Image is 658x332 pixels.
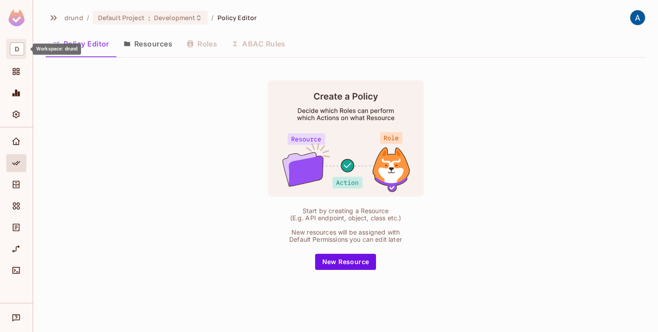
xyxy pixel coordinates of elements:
[6,63,26,80] div: Projects
[6,197,26,215] div: Elements
[6,133,26,151] div: Home
[87,13,89,22] li: /
[33,44,81,55] div: Workspace: drund
[98,13,145,22] span: Default Project
[116,33,179,55] button: Resources
[6,240,26,258] div: URL Mapping
[64,13,83,22] span: the active workspace
[10,42,24,55] span: D
[6,176,26,193] div: Directory
[148,14,151,21] span: :
[211,13,214,22] li: /
[6,261,26,279] div: Connect
[285,229,406,243] div: New resources will be assigned with Default Permissions you can edit later
[6,219,26,236] div: Audit Log
[6,39,26,59] div: Workspace: drund
[46,33,116,55] button: Policy Editor
[315,254,376,270] button: New Resource
[6,154,26,172] div: Policy
[6,309,26,327] div: Help & Updates
[218,13,257,22] span: Policy Editor
[6,105,26,123] div: Settings
[154,13,195,22] span: Development
[9,10,25,26] img: SReyMgAAAABJRU5ErkJggg==
[6,84,26,102] div: Monitoring
[630,10,645,25] img: Andrew Reeves
[285,207,406,222] div: Start by creating a Resource (E.g. API endpoint, object, class etc.)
